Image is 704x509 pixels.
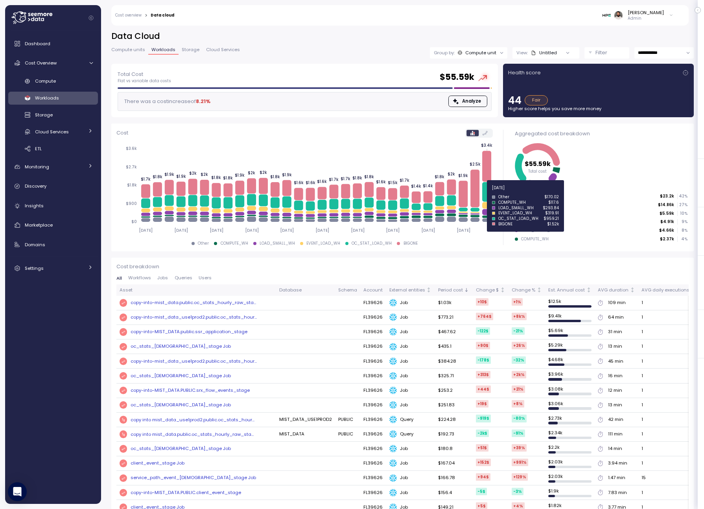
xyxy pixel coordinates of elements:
div: Change $ [476,287,499,294]
p: Flat vs variable data costs [118,78,171,84]
div: COMPUTE_WH [221,241,248,246]
td: $384.28 [435,354,472,369]
div: Other [521,211,532,216]
tspan: $1.5k [388,180,398,185]
td: $ 2.34k [545,427,595,442]
div: copy-into-mist_data_use1prod2.public.oc_stats_hour ... [131,314,257,321]
a: Monitoring [8,159,98,175]
p: $4.91k [660,219,674,225]
div: BIGONE [521,194,535,199]
td: FL39626 [360,296,386,310]
div: 109 min [608,299,626,306]
div: Other [198,241,209,246]
div: AVG daily executions [641,287,689,294]
td: $ 2.73k [545,413,595,427]
td: $ 3.08k [545,384,595,398]
td: MIST_DATA [276,427,335,442]
p: 42 % [678,194,687,199]
div: Fair [525,95,548,105]
div: 64 min [608,314,624,321]
div: copy-into-mist_data.public.oc_stats_hourly_raw_sta ... [131,299,256,306]
tspan: $55.59k [525,159,551,168]
td: MIST_DATA_USE1PROD2 [276,413,335,427]
td: 15 [638,471,699,485]
td: 1 [638,325,699,339]
tspan: [DATE] [280,228,294,233]
div: EVENT_LOAD_WH [521,219,555,225]
td: FL39626 [360,413,386,427]
p: Group by: [434,50,455,56]
img: ACg8ocLskjvUhBDgxtSFCRx4ztb74ewwa1VrVEuDBD_Ho1mrTsQB-QE=s96-c [614,11,623,19]
td: FL39626 [360,354,386,369]
tspan: $2k [201,172,208,177]
td: 1 [638,398,699,413]
a: Settings [8,260,98,276]
td: $ 5.69k [545,325,595,339]
p: $2.37k [660,236,674,242]
tspan: $1.8k [153,174,162,179]
span: Workloads [151,48,175,52]
span: Jobs [157,276,168,280]
span: All [116,276,122,280]
button: Filter [584,47,629,59]
tspan: $2.7k [126,164,137,170]
div: Data cloud [151,13,174,17]
tspan: $1.4k [411,184,421,189]
p: 8 % [678,228,687,233]
th: Change %Not sorted [509,284,545,296]
td: 1 [638,442,699,456]
td: $ 5.29k [545,339,595,354]
p: $5.59k [660,211,674,216]
td: $167.04 [435,456,472,471]
p: $4.66k [659,228,674,233]
div: +21 % [512,385,525,393]
span: Users [199,276,212,280]
tspan: $2k [248,170,255,175]
div: 8.21 % [196,98,210,105]
tspan: $2k [448,172,455,177]
td: $192.73 [435,427,472,442]
td: 1 [638,310,699,325]
div: +19 $ [476,400,488,408]
div: 31 min [608,328,622,336]
a: oc_stats_[DEMOGRAPHIC_DATA]_stage Job [131,343,231,350]
a: Insights [8,198,98,214]
a: copy-into-MIST_DATA.PUBLIC.srx_flow_events_stage [131,387,250,394]
td: 1 [638,339,699,354]
span: Compute [35,78,56,84]
tspan: $1.7k [400,178,409,183]
a: Discovery [8,179,98,194]
th: AVG durationNot sorted [595,284,638,296]
td: 1 [638,456,699,471]
div: BIGONE [404,241,418,246]
div: 42 min [608,416,623,423]
button: Analyze [448,96,487,107]
span: Workflows [128,276,151,280]
tspan: $2k [260,170,267,175]
span: Domains [25,242,45,248]
tspan: $2k [189,171,196,176]
td: 1 [638,369,699,383]
a: copy-into-mist_data_use1prod2.public.oc_stats_hour... [131,358,257,365]
div: copy-into-MIST_DATA.PUBLIC.client_event_stage [131,489,241,496]
td: FL39626 [360,398,386,413]
a: oc_stats_[DEMOGRAPHIC_DATA]_stage Job [131,445,231,452]
div: +2k % [512,371,526,378]
a: Cost overview [115,13,142,17]
tspan: $900 [126,201,137,206]
span: Cloud Services [206,48,240,52]
td: FL39626 [360,384,386,398]
div: Account [363,287,383,294]
div: 45 min [608,358,623,365]
a: ETL [8,142,98,155]
td: $1.03k [435,296,472,310]
span: Cloud Services [35,129,69,135]
p: Cost breakdown [116,263,689,271]
th: AVG daily executionsNot sorted [638,284,699,296]
h2: $ 55.59k [440,72,474,83]
div: 13 min [608,343,622,350]
a: client_event_stage Job [131,460,184,467]
tspan: $0 [131,219,137,224]
p: 4 % [678,236,687,242]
